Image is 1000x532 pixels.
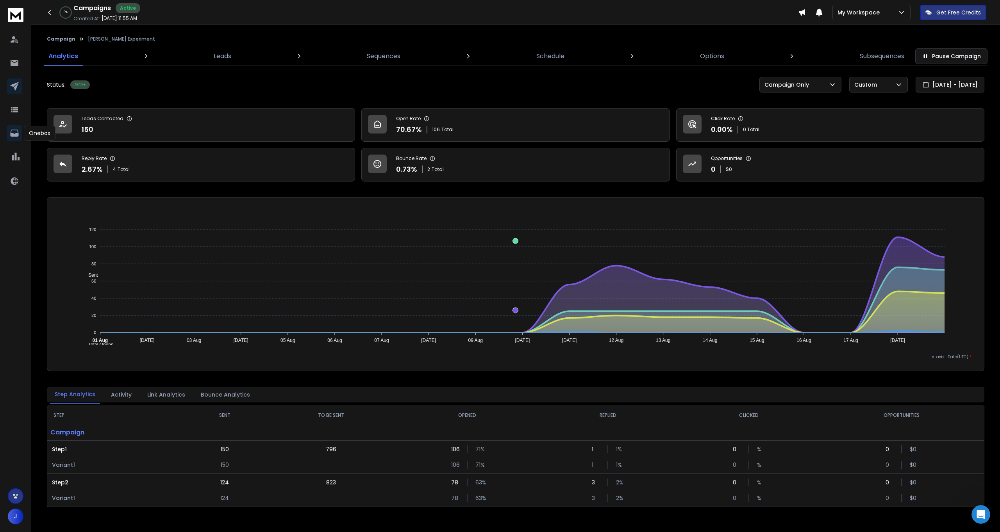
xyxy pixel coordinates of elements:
[855,47,909,66] a: Subsequences
[73,16,100,22] p: Created At:
[102,15,137,21] p: [DATE] 11:55 AM
[910,479,918,486] p: $ 0
[47,148,355,181] a: Reply Rate2.67%4Total
[12,101,122,147] div: I really appreciate your understanding, and I assure you, your feedback is important to us. We're...
[854,81,880,89] p: Custom
[367,52,400,61] p: Sequences
[451,461,459,469] p: 106
[609,338,623,343] tspan: 12 Aug
[537,406,679,425] th: REPLIED
[536,52,564,61] p: Schedule
[24,126,55,141] div: Onebox
[757,494,765,502] p: %
[118,166,130,173] span: Total
[396,116,421,122] p: Open Rate
[936,9,981,16] p: Get Free Credits
[711,164,716,175] p: 0
[616,479,624,486] p: 2 %
[52,445,179,453] p: Step 1
[91,313,96,318] tspan: 20
[6,158,150,488] div: Joseph says…
[711,124,733,135] p: 0.00 %
[106,386,136,403] button: Activity
[196,386,255,403] button: Bounce Analytics
[12,32,122,85] div: I understand how this can be a little confusing. I’m happy to talk you through it in more detail,...
[89,227,96,232] tspan: 120
[915,48,987,64] button: Pause Campaign
[451,494,459,502] p: 78
[616,461,624,469] p: 1 %
[91,262,96,266] tspan: 80
[910,461,918,469] p: $ 0
[52,494,179,502] p: Variant 1
[221,461,229,469] p: 150
[38,7,49,13] h1: Box
[122,3,137,18] button: Home
[220,479,229,486] p: 124
[184,406,265,425] th: SENT
[361,148,670,181] a: Bounce Rate0.73%2Total
[819,406,984,425] th: OPPORTUNITIES
[427,166,430,173] span: 2
[234,338,248,343] tspan: [DATE]
[562,338,577,343] tspan: [DATE]
[616,494,624,502] p: 2 %
[88,36,155,42] p: [PERSON_NAME] Experiment
[592,461,600,469] p: 1
[28,158,150,481] div: Hi [PERSON_NAME].Thank you for the reply.First, it took from [DATE] when I started this chat unti...
[221,445,229,453] p: 150
[726,166,732,173] p: $ 0
[475,494,483,502] p: 63 %
[82,124,93,135] p: 150
[8,509,23,524] button: J
[134,253,146,265] button: Send a message…
[82,116,123,122] p: Leads Contacted
[700,52,724,61] p: Options
[695,47,729,66] a: Options
[451,479,459,486] p: 78
[50,386,100,404] button: Step Analytics
[733,461,741,469] p: 0
[592,479,600,486] p: 3
[757,461,765,469] p: %
[22,4,35,17] img: Profile image for Box
[676,148,984,181] a: Opportunities0$0
[757,479,765,486] p: %
[25,256,31,262] button: Gif picker
[44,47,83,66] a: Analytics
[451,445,459,453] p: 106
[475,461,483,469] p: 71 %
[916,77,984,93] button: [DATE] - [DATE]
[441,126,454,133] span: Total
[396,155,427,162] p: Bounce Rate
[34,174,144,181] div: Thank you for the reply.
[93,338,108,343] tspan: 01 Aug
[64,10,68,15] p: 0 %
[743,126,759,133] p: 0 Total
[7,239,150,253] textarea: Message…
[91,279,96,283] tspan: 60
[34,220,144,266] div: The simplicity of the answer would lend me to believe that even the first person I chatted with s...
[475,479,483,486] p: 63 %
[711,155,743,162] p: Opportunities
[362,47,405,66] a: Sequences
[140,338,155,343] tspan: [DATE]
[34,162,144,170] div: Hi [PERSON_NAME].
[396,124,422,135] p: 70.67 %
[187,338,201,343] tspan: 03 Aug
[421,338,436,343] tspan: [DATE]
[891,338,905,343] tspan: [DATE]
[52,461,179,469] p: Variant 1
[432,126,440,133] span: 106
[432,166,444,173] span: Total
[733,445,741,453] p: 0
[70,80,90,89] div: Active
[757,445,765,453] p: %
[82,164,103,175] p: 2.67 %
[703,338,717,343] tspan: 14 Aug
[48,52,78,61] p: Analytics
[886,494,893,502] p: 0
[328,338,342,343] tspan: 06 Aug
[886,479,893,486] p: 0
[592,494,600,502] p: 3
